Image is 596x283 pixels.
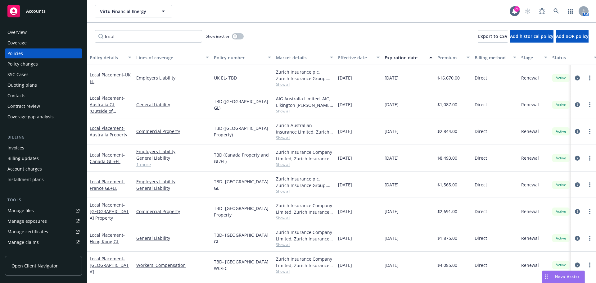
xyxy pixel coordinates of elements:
[7,153,39,163] div: Billing updates
[521,101,539,108] span: Renewal
[5,216,82,226] span: Manage exposures
[338,101,352,108] span: [DATE]
[5,2,82,20] a: Accounts
[510,33,553,39] span: Add historical policy
[555,182,567,188] span: Active
[276,54,326,61] div: Market details
[5,237,82,247] a: Manage claims
[475,54,509,61] div: Billing method
[7,112,54,122] div: Coverage gap analysis
[382,50,435,65] button: Expiration date
[276,82,333,87] span: Show all
[7,48,23,58] div: Policies
[574,261,581,269] a: circleInformation
[555,235,567,241] span: Active
[385,75,399,81] span: [DATE]
[7,206,34,216] div: Manage files
[5,59,82,69] a: Policy changes
[7,101,40,111] div: Contract review
[338,208,352,215] span: [DATE]
[5,38,82,48] a: Coverage
[521,155,539,161] span: Renewal
[136,128,209,135] a: Commercial Property
[276,108,333,114] span: Show all
[90,95,129,127] span: - Australia GL (Outside of [GEOGRAPHIC_DATA] program)
[7,248,37,258] div: Manage BORs
[564,5,577,17] a: Switch app
[555,102,567,107] span: Active
[510,30,553,43] button: Add historical policy
[521,5,534,17] a: Start snowing
[5,134,82,140] div: Billing
[437,181,457,188] span: $1,565.00
[385,128,399,135] span: [DATE]
[586,181,594,189] a: more
[478,30,508,43] button: Export to CSV
[475,262,487,268] span: Direct
[90,202,129,221] a: Local Placement
[437,101,457,108] span: $1,087.00
[214,152,271,165] span: TBD (Canada Property and GL/EL)
[556,33,589,39] span: Add BOR policy
[521,235,539,241] span: Renewal
[7,80,37,90] div: Quoting plans
[555,155,567,161] span: Active
[211,50,273,65] button: Policy number
[521,262,539,268] span: Renewal
[586,261,594,269] a: more
[552,54,590,61] div: Status
[214,205,271,218] span: TBD- [GEOGRAPHIC_DATA] Property
[136,75,209,81] a: Employers Liability
[336,50,382,65] button: Effective date
[11,262,58,269] span: Open Client Navigator
[26,9,46,14] span: Accounts
[555,274,580,279] span: Nova Assist
[521,181,539,188] span: Renewal
[5,91,82,101] a: Contacts
[338,128,352,135] span: [DATE]
[5,227,82,237] a: Manage certificates
[586,154,594,162] a: more
[90,54,124,61] div: Policy details
[5,197,82,203] div: Tools
[206,34,229,39] span: Show inactive
[5,27,82,37] a: Overview
[90,125,127,138] span: - Australia Property
[574,74,581,82] a: circleInformation
[7,27,27,37] div: Overview
[7,143,24,153] div: Invoices
[5,70,82,80] a: SSC Cases
[87,50,134,65] button: Policy details
[385,101,399,108] span: [DATE]
[90,232,125,244] a: Local Placement
[338,262,352,268] span: [DATE]
[542,271,550,283] div: Drag to move
[475,75,487,81] span: Direct
[7,227,48,237] div: Manage certificates
[90,152,125,164] a: Local Placement
[90,202,129,221] span: - [GEOGRAPHIC_DATA] Property
[475,101,487,108] span: Direct
[5,48,82,58] a: Policies
[555,262,567,268] span: Active
[435,50,472,65] button: Premium
[556,30,589,43] button: Add BOR policy
[475,155,487,161] span: Direct
[214,258,271,272] span: TBD- [GEOGRAPHIC_DATA] WC/EC
[574,235,581,242] a: circleInformation
[338,54,373,61] div: Effective date
[136,155,209,161] a: General Liability
[338,235,352,241] span: [DATE]
[7,91,25,101] div: Contacts
[385,235,399,241] span: [DATE]
[276,149,333,162] div: Zurich Insurance Company Limited, Zurich Insurance Group, Purves [PERSON_NAME] Limited
[276,242,333,247] span: Show all
[586,101,594,108] a: more
[276,135,333,140] span: Show all
[276,162,333,167] span: Show all
[385,181,399,188] span: [DATE]
[7,164,42,174] div: Account charges
[5,248,82,258] a: Manage BORs
[90,232,125,244] span: - Hong Kong GL
[276,95,333,108] div: AIG Australia Limited, AIG, Elkington [PERSON_NAME] [PERSON_NAME] Insurance Brokers Pty Ltd (EBM)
